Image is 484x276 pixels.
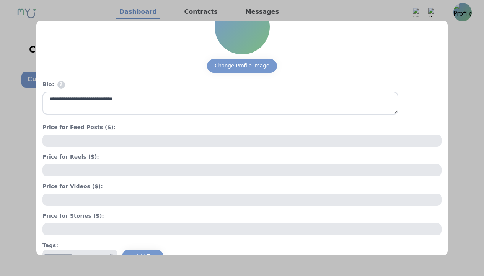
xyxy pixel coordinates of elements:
[57,81,65,89] span: Tell potential clients about yourself! Who are you as a creator or an influencer? What causes mot...
[42,153,442,161] h4: Price for Reels ($):
[215,62,269,70] div: Change Profile Image
[42,182,442,191] h4: Price for Videos ($):
[42,123,442,131] h4: Price for Feed Posts ($):
[42,80,442,89] h4: Bio:
[130,253,156,260] div: + Add Tag
[106,251,117,260] span: x
[106,249,117,261] button: x
[207,59,277,73] button: Change Profile Image
[42,242,442,250] h4: Tags:
[42,212,442,220] h4: Price for Stories ($):
[122,250,163,263] button: + Add Tag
